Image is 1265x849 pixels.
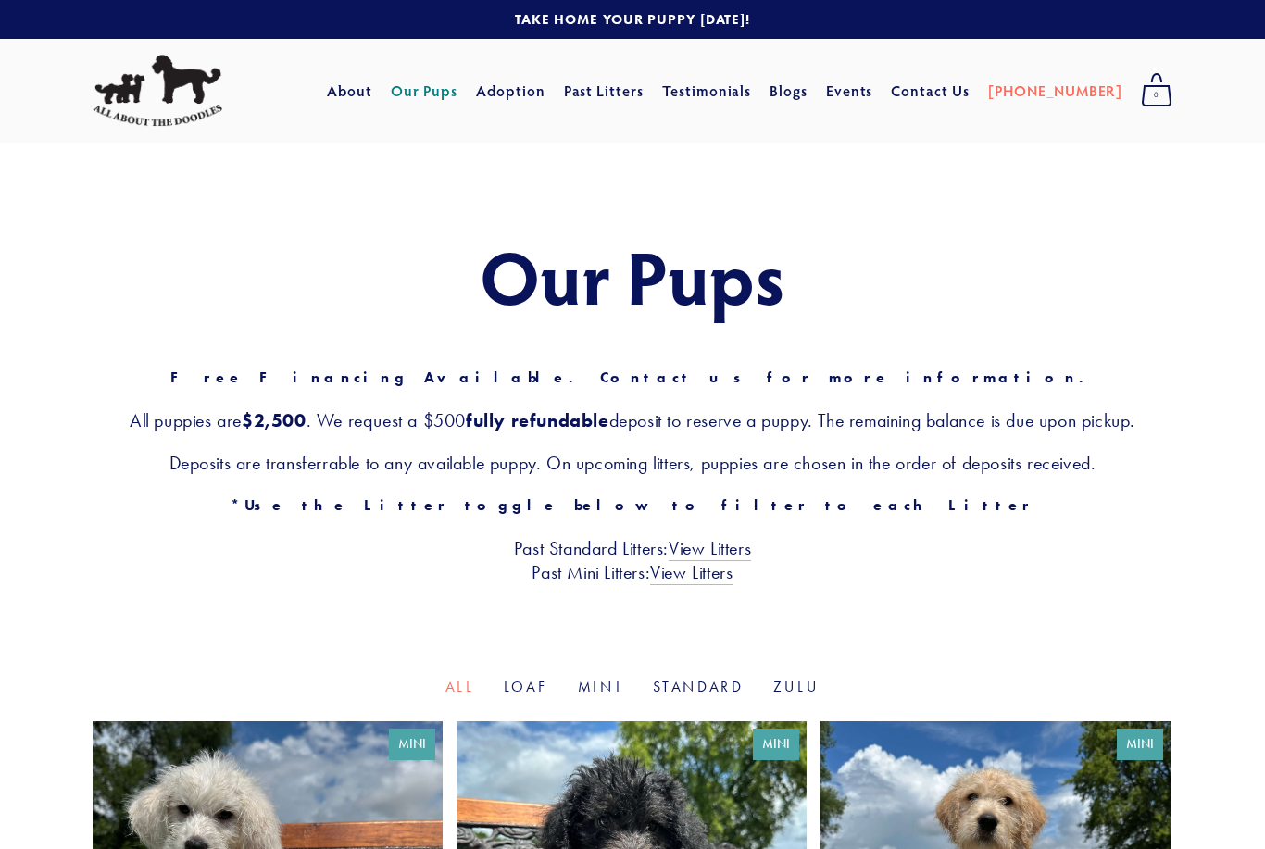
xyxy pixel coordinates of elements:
a: All [445,678,474,695]
h3: Deposits are transferrable to any available puppy. On upcoming litters, puppies are chosen in the... [93,451,1172,475]
a: Loaf [504,678,548,695]
a: Zulu [773,678,820,695]
a: Our Pups [391,74,458,107]
strong: Free Financing Available. Contact us for more information. [170,368,1096,386]
a: Past Litters [564,81,645,100]
a: 0 items in cart [1132,68,1182,114]
a: Mini [578,678,623,695]
a: Contact Us [891,74,970,107]
a: Adoption [476,74,545,107]
a: Standard [653,678,744,695]
h3: All puppies are . We request a $500 deposit to reserve a puppy. The remaining balance is due upon... [93,408,1172,432]
strong: fully refundable [466,409,609,431]
h3: Past Standard Litters: Past Mini Litters: [93,536,1172,584]
a: Events [826,74,873,107]
a: View Litters [669,537,751,561]
img: All About The Doodles [93,55,222,127]
strong: *Use the Litter toggle below to filter to each Litter [231,496,1033,514]
strong: $2,500 [242,409,307,431]
a: About [327,74,372,107]
a: Testimonials [662,74,752,107]
a: View Litters [650,561,733,585]
a: [PHONE_NUMBER] [988,74,1122,107]
h1: Our Pups [93,235,1172,317]
a: Blogs [770,74,808,107]
span: 0 [1141,83,1172,107]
